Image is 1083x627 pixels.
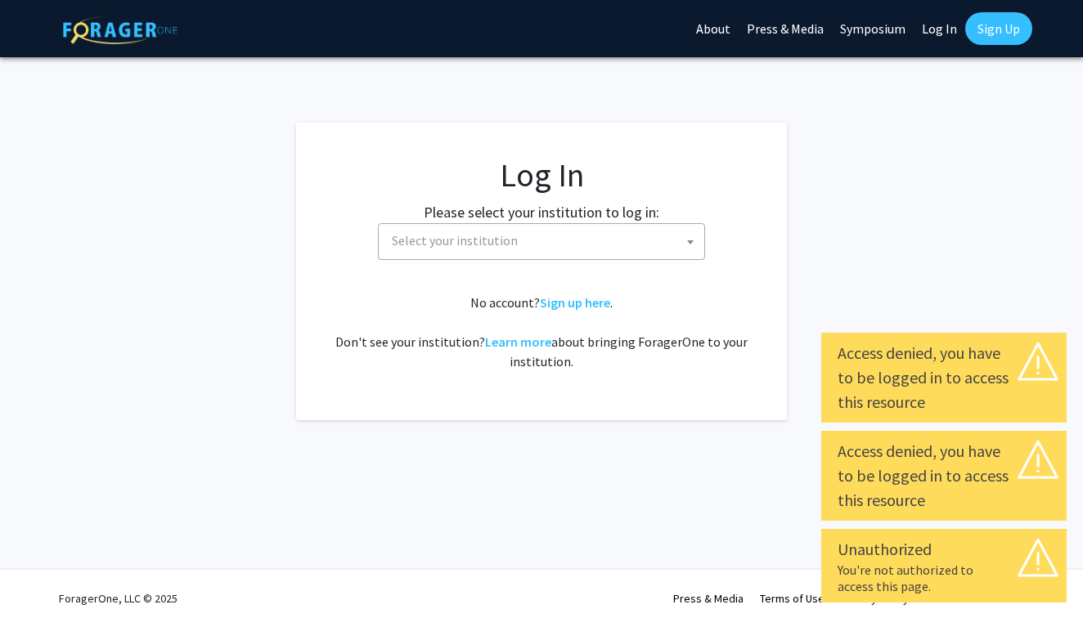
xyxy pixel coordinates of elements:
img: ForagerOne Logo [63,16,178,44]
a: Press & Media [673,591,744,606]
label: Please select your institution to log in: [424,201,659,223]
a: Terms of Use [760,591,825,606]
div: Access denied, you have to be logged in to access this resource [838,341,1050,414]
div: You're not authorized to access this page. [838,562,1050,594]
div: Unauthorized [838,537,1050,562]
div: Access denied, you have to be logged in to access this resource [838,439,1050,513]
span: Select your institution [385,224,704,258]
a: Sign up here [540,294,610,311]
div: No account? . Don't see your institution? about bringing ForagerOne to your institution. [329,293,754,371]
a: Sign Up [965,12,1032,45]
span: Select your institution [392,232,518,249]
a: Learn more about bringing ForagerOne to your institution [485,334,551,350]
span: Select your institution [378,223,705,260]
div: ForagerOne, LLC © 2025 [59,570,178,627]
h1: Log In [329,155,754,195]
